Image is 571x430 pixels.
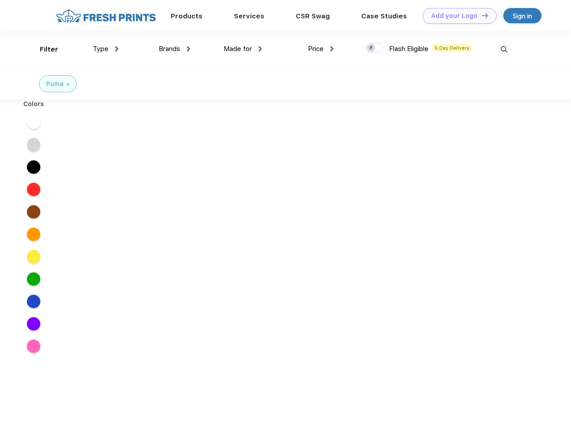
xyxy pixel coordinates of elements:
[513,11,532,21] div: Sign in
[115,46,118,52] img: dropdown.png
[17,99,51,109] div: Colors
[503,8,541,23] a: Sign in
[296,12,330,20] a: CSR Swag
[308,45,324,53] span: Price
[46,79,64,89] div: Puma
[497,42,511,57] img: desktop_search.svg
[389,45,428,53] span: Flash Eligible
[431,12,477,20] div: Add your Logo
[53,8,159,24] img: fo%20logo%202.webp
[330,46,333,52] img: dropdown.png
[93,45,108,53] span: Type
[66,83,69,86] img: filter_cancel.svg
[171,12,203,20] a: Products
[259,46,262,52] img: dropdown.png
[234,12,264,20] a: Services
[187,46,190,52] img: dropdown.png
[482,13,488,18] img: DT
[224,45,252,53] span: Made for
[159,45,180,53] span: Brands
[40,44,58,55] div: Filter
[432,44,472,52] span: 5 Day Delivery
